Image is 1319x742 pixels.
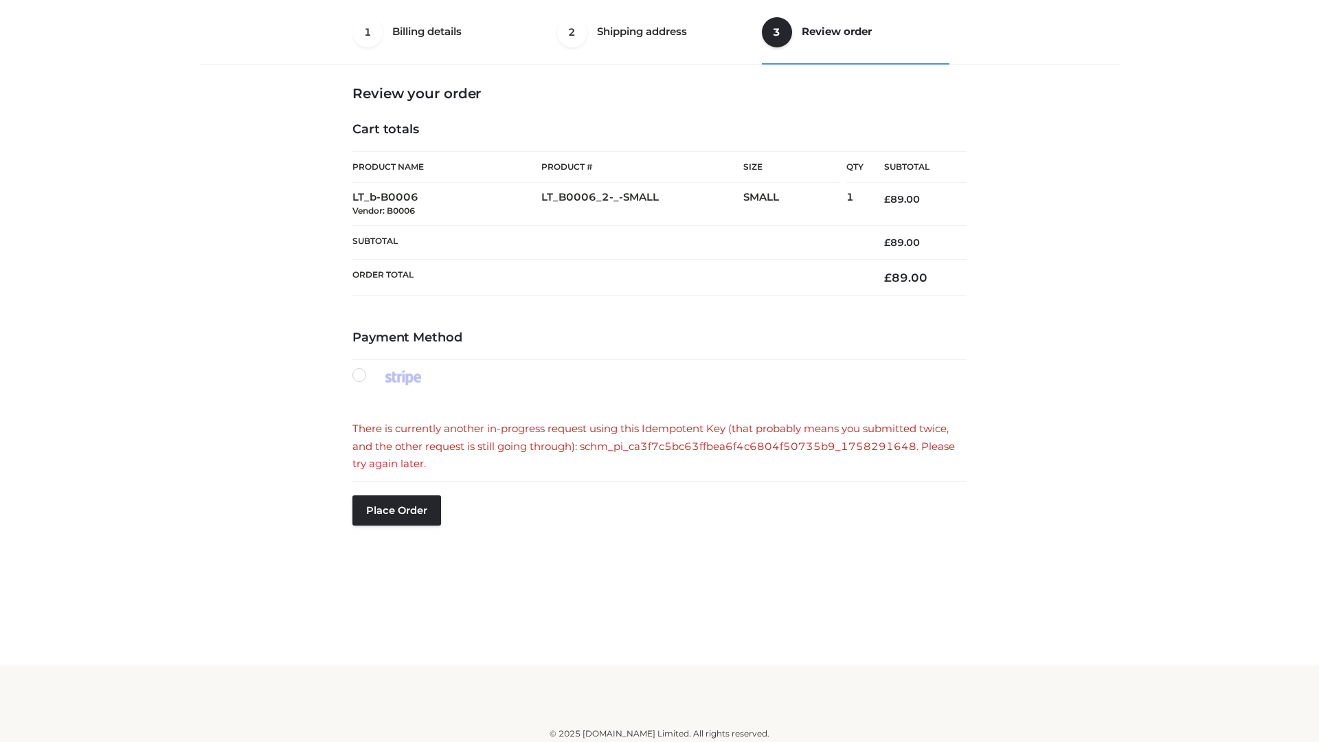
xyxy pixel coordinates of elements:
th: Size [743,152,839,183]
td: 1 [846,183,864,226]
h4: Cart totals [352,122,967,137]
th: Product # [541,151,743,183]
bdi: 89.00 [884,236,920,249]
h4: Payment Method [352,330,967,346]
bdi: 89.00 [884,193,920,205]
h3: Review your order [352,85,967,102]
span: £ [884,271,892,284]
span: £ [884,236,890,249]
td: LT_B0006_2-_-SMALL [541,183,743,226]
div: There is currently another in-progress request using this Idempotent Key (that probably means you... [352,420,967,473]
th: Subtotal [864,152,967,183]
th: Qty [846,151,864,183]
th: Subtotal [352,225,864,259]
th: Product Name [352,151,541,183]
button: Place order [352,495,441,526]
small: Vendor: B0006 [352,205,415,216]
td: SMALL [743,183,846,226]
bdi: 89.00 [884,271,927,284]
div: © 2025 [DOMAIN_NAME] Limited. All rights reserved. [204,727,1115,741]
td: LT_b-B0006 [352,183,541,226]
span: £ [884,193,890,205]
th: Order Total [352,260,864,296]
